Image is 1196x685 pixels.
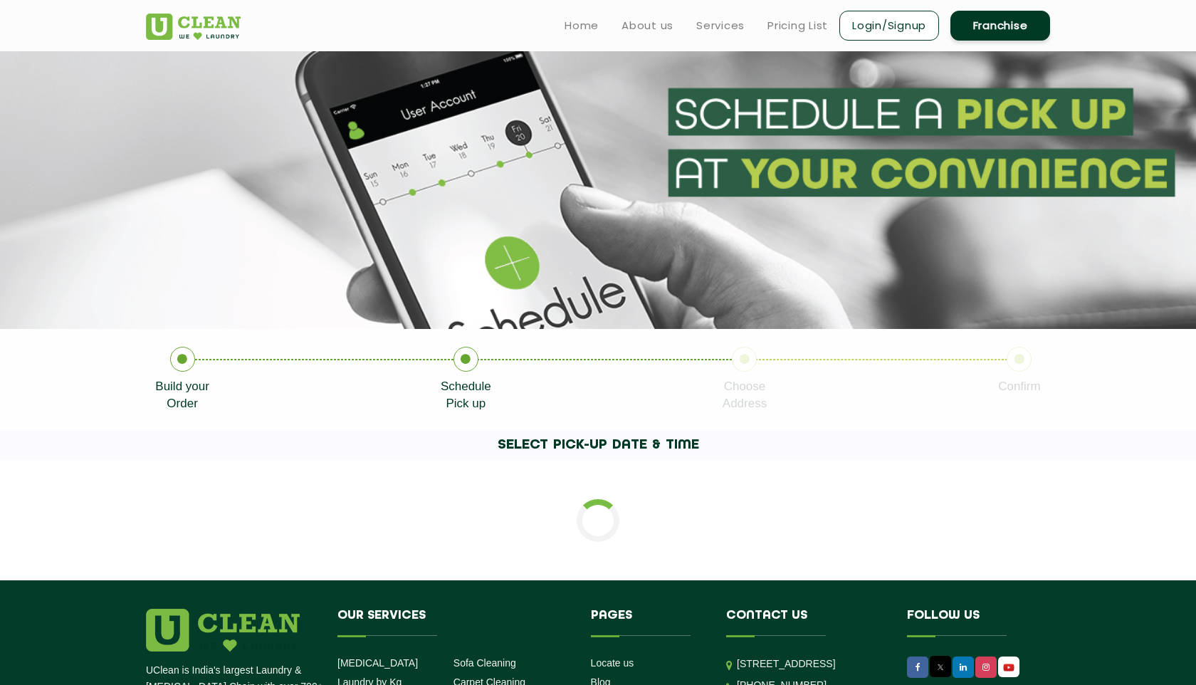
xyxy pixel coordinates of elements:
a: Pricing List [767,17,828,34]
a: Login/Signup [839,11,939,41]
img: UClean Laundry and Dry Cleaning [146,14,241,40]
a: Services [696,17,745,34]
p: Build your Order [155,378,209,412]
p: [STREET_ADDRESS] [737,656,886,672]
a: [MEDICAL_DATA] [337,657,418,669]
p: Confirm [998,378,1041,395]
a: Locate us [591,657,634,669]
img: logo.png [146,609,300,652]
a: Home [565,17,599,34]
h4: Our Services [337,609,570,636]
h4: Pages [591,609,705,636]
h4: Follow us [907,609,1032,636]
a: Sofa Cleaning [453,657,516,669]
a: Franchise [950,11,1050,41]
img: UClean Laundry and Dry Cleaning [1000,660,1018,675]
a: About us [621,17,673,34]
p: Schedule Pick up [441,378,491,412]
h4: Contact us [726,609,886,636]
h1: SELECT PICK-UP DATE & TIME [120,430,1076,460]
p: Choose Address [723,378,767,412]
